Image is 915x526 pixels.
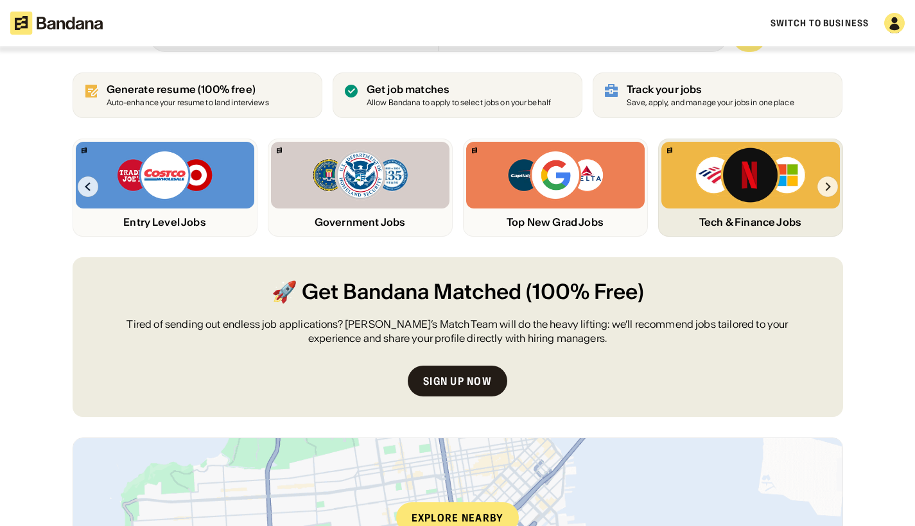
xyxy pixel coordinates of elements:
[771,17,869,29] a: Switch to Business
[268,139,453,237] a: Bandana logoFBI, DHS, MWRD logosGovernment Jobs
[116,149,214,201] img: Trader Joe’s, Costco, Target logos
[367,83,551,96] div: Get job matches
[10,12,103,35] img: Bandana logotype
[526,278,644,307] span: (100% Free)
[817,176,838,197] img: Right Arrow
[507,149,604,201] img: Capital One, Google, Delta logos
[73,72,322,118] a: Generate resume (100% free)Auto-enhance your resume to land interviews
[466,216,645,228] div: Top New Grad Jobs
[271,216,449,228] div: Government Jobs
[661,216,840,228] div: Tech & Finance Jobs
[658,139,843,237] a: Bandana logoBank of America, Netflix, Microsoft logosTech & Finance Jobs
[277,148,282,153] img: Bandana logo
[695,146,806,205] img: Bank of America, Netflix, Microsoft logos
[627,83,794,96] div: Track your jobs
[107,99,269,107] div: Auto-enhance your resume to land interviews
[76,216,254,228] div: Entry Level Jobs
[82,148,87,153] img: Bandana logo
[472,148,477,153] img: Bandana logo
[107,83,269,96] div: Generate resume
[103,317,812,346] div: Tired of sending out endless job applications? [PERSON_NAME]’s Match Team will do the heavy lifti...
[272,278,521,307] span: 🚀 Get Bandana Matched
[311,149,409,201] img: FBI, DHS, MWRD logos
[593,72,842,118] a: Track your jobs Save, apply, and manage your jobs in one place
[333,72,582,118] a: Get job matches Allow Bandana to apply to select jobs on your behalf
[73,139,257,237] a: Bandana logoTrader Joe’s, Costco, Target logosEntry Level Jobs
[198,83,256,96] span: (100% free)
[667,148,672,153] img: Bandana logo
[627,99,794,107] div: Save, apply, and manage your jobs in one place
[78,176,98,197] img: Left Arrow
[423,376,492,386] div: Sign up now
[367,99,551,107] div: Allow Bandana to apply to select jobs on your behalf
[408,366,507,396] a: Sign up now
[463,139,648,237] a: Bandana logoCapital One, Google, Delta logosTop New Grad Jobs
